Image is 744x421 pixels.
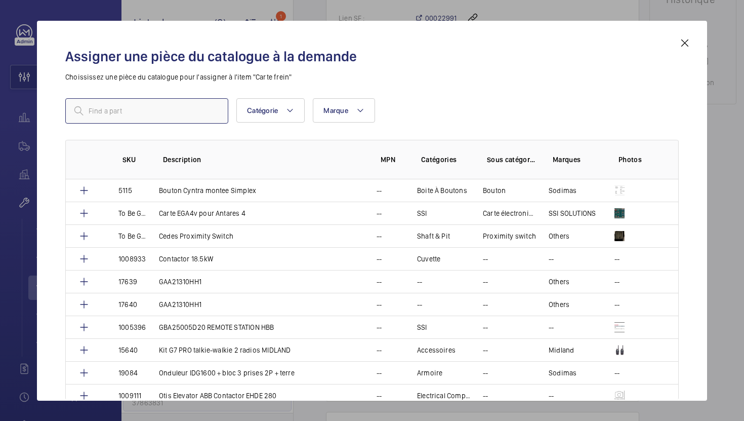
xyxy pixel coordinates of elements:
p: -- [549,391,554,401]
img: tAslpmMaGVarH-ItsnIgCEYEQz4qM11pPSp5BVkrO3V6mnZg.png [614,322,625,332]
p: Midland [549,345,574,355]
p: 17639 [118,277,137,287]
p: Sodimas [549,368,576,378]
p: 19084 [118,368,138,378]
p: Bouton [483,185,506,196]
p: -- [377,391,382,401]
p: -- [549,322,554,332]
p: Sous catégories [487,155,536,165]
p: Choississez une pièce du catalogue pour l'assigner à l'item "Carte frein" [65,72,679,82]
p: 1009111 [118,391,141,401]
p: SKU [122,155,147,165]
span: Marque [323,106,348,114]
p: -- [417,299,422,310]
span: Catégorie [247,106,278,114]
p: Shaft & Pit [417,231,450,241]
p: Contactor 18.5kW [159,254,213,264]
p: Description [163,155,364,165]
p: -- [377,185,382,196]
p: SSI SOLUTIONS [549,208,596,218]
p: -- [377,277,382,287]
p: Accessoires [417,345,456,355]
p: To Be Generated [118,208,147,218]
p: Photos [618,155,658,165]
p: Others [549,299,569,310]
p: Carte EGA4v pour Antares 4 [159,208,245,218]
p: -- [614,299,619,310]
p: -- [483,299,488,310]
p: MPN [381,155,405,165]
h2: Assigner une pièce du catalogue à la demande [65,47,679,66]
img: CJZ0Zc2bG8man2BcogYjG4QBt03muVoJM3XzIlbM4XRvMfr7.png [614,208,625,218]
p: -- [614,277,619,287]
p: 1008933 [118,254,146,264]
p: -- [377,345,382,355]
p: -- [377,322,382,332]
p: Armoire [417,368,442,378]
p: Boite À Boutons [417,185,467,196]
p: 1005396 [118,322,146,332]
p: -- [614,368,619,378]
p: SSI [417,208,427,218]
button: Catégorie [236,98,305,123]
p: GAA21310HH1 [159,277,201,287]
p: Marques [553,155,602,165]
p: -- [417,277,422,287]
p: -- [377,231,382,241]
p: -- [377,299,382,310]
input: Find a part [65,98,228,124]
p: -- [483,391,488,401]
p: To Be Generated [118,231,147,241]
p: -- [483,277,488,287]
p: Kit G7 PRO talkie-walkie 2 radios MIDLAND [159,345,291,355]
p: GBA25005D20 REMOTE STATION HBB [159,322,274,332]
p: -- [549,254,554,264]
p: Others [549,277,569,287]
p: Cuvette [417,254,440,264]
p: 15640 [118,345,138,355]
p: -- [483,345,488,355]
p: Proximity switch [483,231,536,241]
img: kk3TmbOYGquXUPLvN6SdosqAc-8_aV5Jaaivo0a5V83nLE68.png [614,345,625,355]
p: 5115 [118,185,132,196]
p: -- [377,368,382,378]
p: -- [377,208,382,218]
p: Electrical Components [417,391,471,401]
p: Carte électronique [483,208,536,218]
p: GAA21310HH1 [159,299,201,310]
img: h6SP9JDxqz0TF0uNc_qScYnGn9iDrft9w6giWp_-A4GSVAru.png [614,231,625,241]
p: -- [483,368,488,378]
p: Bouton Cyntra montee Simplex [159,185,256,196]
button: Marque [313,98,375,123]
p: Sodimas [549,185,576,196]
p: Otis Elevator ABB Contactor EHDE 280 [159,391,277,401]
img: g3a49nfdYcSuQfseZNAG9Il-olRDJnLUGo71PhoUjj9uzZrS.png [614,185,625,196]
p: Others [549,231,569,241]
p: Cedes Proximity Switch [159,231,233,241]
p: Catégories [421,155,471,165]
p: -- [483,254,488,264]
p: -- [614,254,619,264]
p: 17640 [118,299,137,310]
p: -- [483,322,488,332]
p: Onduleur IDG1600 + bloc 3 prises 2P + terre [159,368,295,378]
p: SSI [417,322,427,332]
img: mgKNnLUo32YisrdXDPXwnmHuC0uVg7sd9j77u0g5nYnLw-oI.png [614,391,625,401]
p: -- [377,254,382,264]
